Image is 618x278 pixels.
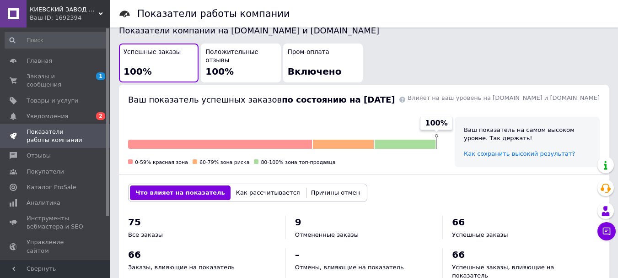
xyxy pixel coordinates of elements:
[408,94,600,101] span: Влияет на ваш уровень на [DOMAIN_NAME] и [DOMAIN_NAME]
[128,95,395,104] span: Ваш показатель успешных заказов
[124,66,152,77] span: 100%
[96,112,105,120] span: 2
[452,249,465,260] span: 66
[30,14,110,22] div: Ваш ID: 1692394
[27,57,52,65] span: Главная
[283,44,363,82] button: Пром-оплатаВключено
[282,95,395,104] b: по состоянию на [DATE]
[27,97,78,105] span: Товары и услуги
[27,214,85,231] span: Инструменты вебмастера и SEO
[295,231,359,238] span: Отмененные заказы
[27,72,85,89] span: Заказы и сообщения
[128,264,235,271] span: Заказы, влияющие на показатель
[128,217,141,228] span: 75
[295,217,301,228] span: 9
[130,185,231,200] button: Что влияет на показатель
[27,168,64,176] span: Покупатели
[288,66,342,77] span: Включено
[231,185,306,200] button: Как рассчитывается
[201,44,280,82] button: Положительные отзывы100%
[27,128,85,144] span: Показатели работы компании
[205,48,276,65] span: Положительные отзывы
[27,199,60,207] span: Аналитика
[27,152,51,160] span: Отзывы
[205,66,234,77] span: 100%
[128,231,163,238] span: Все заказы
[464,126,591,142] div: Ваш показатель на самом высоком уровне. Так держать!
[288,48,329,57] span: Пром-оплата
[135,159,188,165] span: 0-59% красная зона
[199,159,249,165] span: 60-79% зона риска
[119,26,379,35] span: Показатели компании на [DOMAIN_NAME] и [DOMAIN_NAME]
[124,48,181,57] span: Успешные заказы
[128,249,141,260] span: 66
[27,183,76,191] span: Каталог ProSale
[27,112,68,120] span: Уведомления
[137,8,290,19] h1: Показатели работы компании
[27,238,85,255] span: Управление сайтом
[425,118,447,128] span: 100%
[452,231,508,238] span: Успешные заказы
[295,264,404,271] span: Отмены, влияющие на показатель
[119,44,199,82] button: Успешные заказы100%
[464,150,575,157] a: Как сохранить высокий результат?
[597,222,616,240] button: Чат с покупателем
[261,159,335,165] span: 80-100% зона топ-продавца
[96,72,105,80] span: 1
[295,249,300,260] span: –
[452,217,465,228] span: 66
[30,5,98,14] span: КИЕВСКИЙ ЗАВОД КРОВЕЛЬНЫХ МАТЕРИАЛОВ
[5,32,108,49] input: Поиск
[306,185,365,200] button: Причины отмен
